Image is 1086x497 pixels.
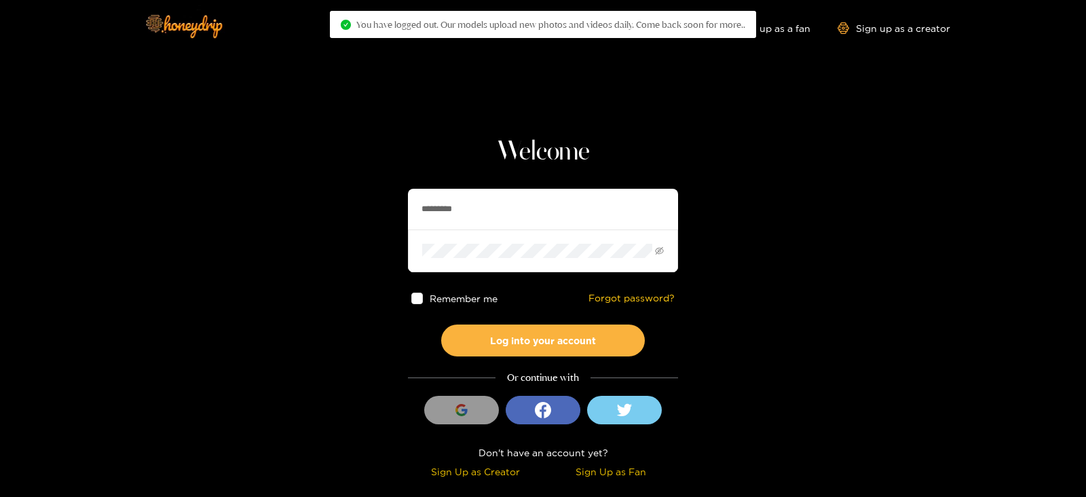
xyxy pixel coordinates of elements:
[546,464,675,479] div: Sign Up as Fan
[356,19,745,30] span: You have logged out. Our models upload new photos and videos daily. Come back soon for more..
[408,370,678,386] div: Or continue with
[441,325,645,356] button: Log into your account
[341,20,351,30] span: check-circle
[408,136,678,168] h1: Welcome
[717,22,810,34] a: Sign up as a fan
[408,445,678,460] div: Don't have an account yet?
[655,246,664,255] span: eye-invisible
[588,293,675,304] a: Forgot password?
[411,464,540,479] div: Sign Up as Creator
[838,22,950,34] a: Sign up as a creator
[430,293,498,303] span: Remember me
